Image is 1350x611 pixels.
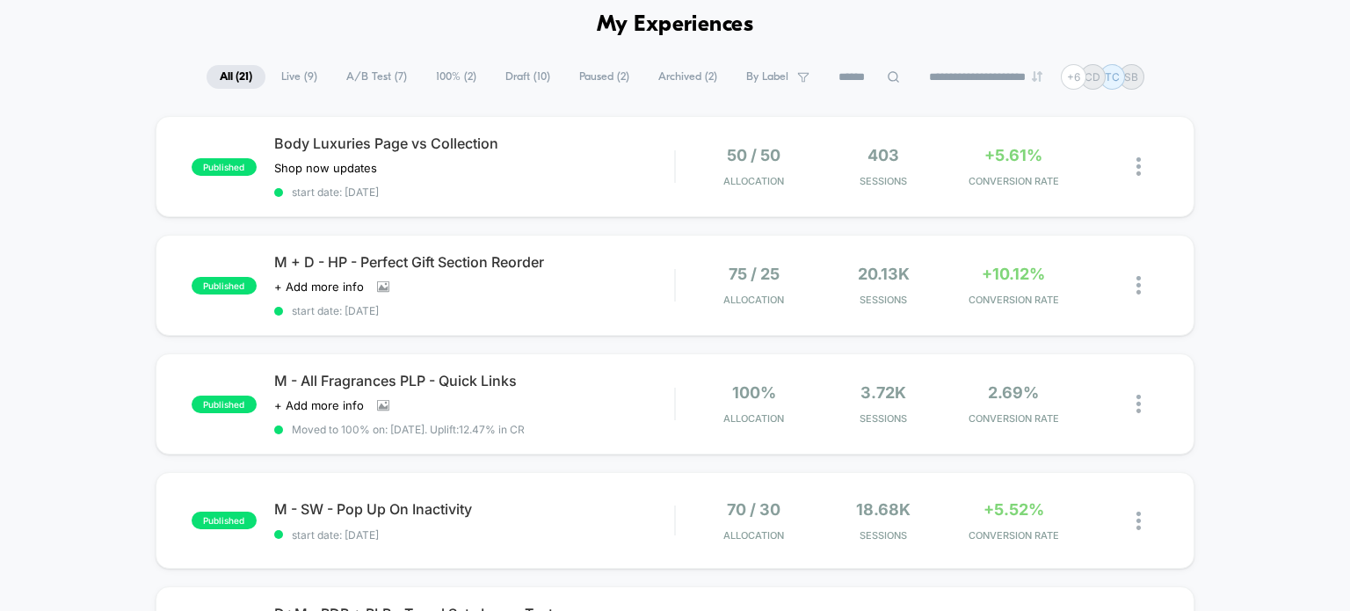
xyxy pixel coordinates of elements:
p: CD [1085,70,1100,84]
span: 100% ( 2 ) [423,65,490,89]
span: +5.52% [983,500,1044,519]
span: 50 / 50 [727,146,780,164]
img: close [1136,276,1141,295]
span: 100% [732,383,776,402]
span: All ( 21 ) [207,65,265,89]
span: 75 / 25 [729,265,780,283]
span: +5.61% [984,146,1042,164]
p: TC [1105,70,1120,84]
img: end [1032,71,1042,82]
span: Sessions [823,175,944,187]
span: 18.68k [856,500,911,519]
span: 70 / 30 [727,500,780,519]
span: published [192,396,257,413]
span: start date: [DATE] [274,185,675,199]
span: CONVERSION RATE [953,294,1074,306]
span: Sessions [823,294,944,306]
span: published [192,277,257,295]
span: 20.13k [858,265,910,283]
span: +10.12% [982,265,1045,283]
img: close [1136,512,1141,530]
span: By Label [746,70,788,84]
span: Sessions [823,529,944,542]
div: + 6 [1061,64,1086,90]
span: published [192,158,257,176]
span: Draft ( 10 ) [492,65,563,89]
span: A/B Test ( 7 ) [333,65,420,89]
span: Allocation [723,175,784,187]
span: Shop now updates [274,161,377,175]
span: start date: [DATE] [274,528,675,542]
img: close [1136,157,1141,176]
span: 403 [867,146,899,164]
p: SB [1124,70,1138,84]
span: 3.72k [860,383,906,402]
span: Allocation [723,294,784,306]
span: M - All Fragrances PLP - Quick Links [274,372,675,389]
span: Allocation [723,529,784,542]
span: + Add more info [274,280,364,294]
span: Live ( 9 ) [268,65,330,89]
span: published [192,512,257,529]
span: CONVERSION RATE [953,529,1074,542]
span: CONVERSION RATE [953,412,1074,425]
span: M - SW - Pop Up On Inactivity [274,500,675,518]
span: M + D - HP - Perfect Gift Section Reorder [274,253,675,271]
h1: My Experiences [597,12,754,38]
span: Archived ( 2 ) [645,65,730,89]
span: Body Luxuries Page vs Collection [274,135,675,152]
span: Allocation [723,412,784,425]
span: CONVERSION RATE [953,175,1074,187]
span: Moved to 100% on: [DATE] . Uplift: 12.47% in CR [292,423,525,436]
span: Sessions [823,412,944,425]
span: Paused ( 2 ) [566,65,642,89]
span: + Add more info [274,398,364,412]
span: start date: [DATE] [274,304,675,317]
span: 2.69% [988,383,1039,402]
img: close [1136,395,1141,413]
